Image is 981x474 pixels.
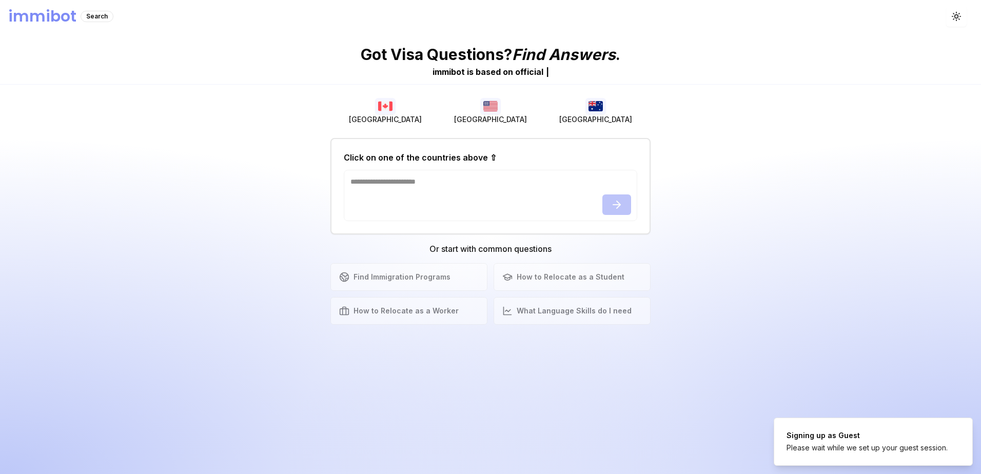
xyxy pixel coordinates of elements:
[344,151,497,164] h2: Click on one of the countries above ⇧
[375,98,396,114] img: Canada flag
[330,243,651,255] h3: Or start with common questions
[512,45,616,64] span: Find Answers
[349,114,422,125] span: [GEOGRAPHIC_DATA]
[787,443,948,453] div: Please wait while we set up your guest session.
[480,98,501,114] img: USA flag
[454,114,527,125] span: [GEOGRAPHIC_DATA]
[546,67,549,77] span: |
[361,45,620,64] p: Got Visa Questions? .
[559,114,632,125] span: [GEOGRAPHIC_DATA]
[585,98,606,114] img: Australia flag
[433,66,474,78] div: immibot is
[8,7,76,26] h1: immibot
[476,67,545,77] span: b a s e d o n o f f i c i a l
[787,430,948,441] div: Signing up as Guest
[81,11,113,22] div: Search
